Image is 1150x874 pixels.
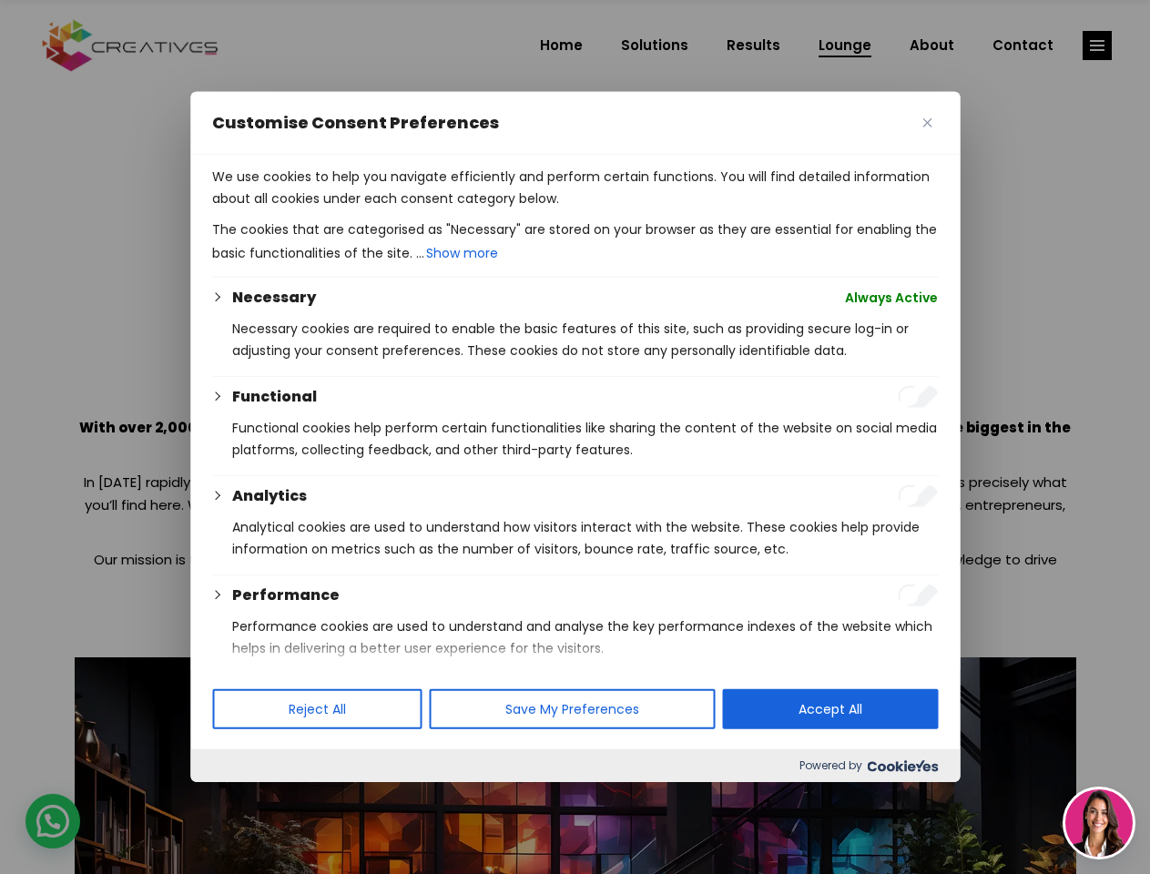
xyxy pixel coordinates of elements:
div: Customise Consent Preferences [190,92,960,782]
button: Analytics [232,485,307,507]
img: agent [1065,789,1133,857]
p: Analytical cookies are used to understand how visitors interact with the website. These cookies h... [232,516,938,560]
img: Close [922,118,931,127]
img: Cookieyes logo [867,760,938,772]
span: Always Active [845,287,938,309]
p: Performance cookies are used to understand and analyse the key performance indexes of the website... [232,615,938,659]
button: Functional [232,386,317,408]
span: Customise Consent Preferences [212,112,499,134]
p: Functional cookies help perform certain functionalities like sharing the content of the website o... [232,417,938,461]
div: Powered by [190,749,960,782]
p: The cookies that are categorised as "Necessary" are stored on your browser as they are essential ... [212,218,938,266]
button: Close [916,112,938,134]
input: Enable Performance [898,584,938,606]
button: Show more [424,240,500,266]
button: Reject All [212,689,422,729]
button: Accept All [722,689,938,729]
input: Enable Functional [898,386,938,408]
input: Enable Analytics [898,485,938,507]
p: Necessary cookies are required to enable the basic features of this site, such as providing secur... [232,318,938,361]
p: We use cookies to help you navigate efficiently and perform certain functions. You will find deta... [212,166,938,209]
button: Save My Preferences [429,689,715,729]
button: Necessary [232,287,316,309]
button: Performance [232,584,340,606]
